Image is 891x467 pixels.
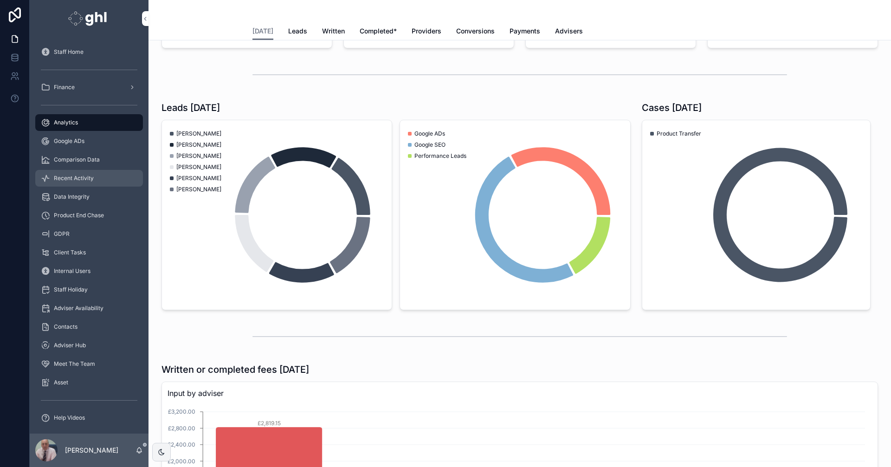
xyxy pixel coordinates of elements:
a: Advisers [555,23,583,41]
span: Conversions [456,26,495,36]
img: App logo [68,11,110,26]
span: [DATE] [252,26,273,36]
a: Meet The Team [35,356,143,372]
tspan: £2,000.00 [168,458,195,465]
a: [DATE] [252,23,273,40]
tspan: £2,400.00 [168,441,195,448]
a: Comparison Data [35,151,143,168]
span: [PERSON_NAME] [176,141,221,149]
h1: Written or completed fees [DATE] [161,363,309,376]
a: Adviser Hub [35,337,143,354]
span: GDPR [54,230,70,238]
span: Product Transfer [657,130,701,137]
a: Payments [510,23,540,41]
a: Staff Home [35,44,143,60]
span: Google ADs [54,137,84,145]
span: Adviser Hub [54,342,86,349]
span: Finance [54,84,75,91]
span: Recent Activity [54,175,94,182]
p: [PERSON_NAME] [65,446,118,455]
a: Data Integrity [35,188,143,205]
span: Performance Leads [414,152,466,160]
a: Completed* [360,23,397,41]
span: Meet The Team [54,360,95,368]
a: GDPR [35,226,143,242]
span: Contacts [54,323,77,331]
span: Comparison Data [54,156,100,163]
a: Analytics [35,114,143,131]
a: Finance [35,79,143,96]
span: [PERSON_NAME] [176,186,221,193]
a: Client Tasks [35,244,143,261]
span: Input by adviser [168,388,872,399]
span: Staff Holiday [54,286,88,293]
span: Analytics [54,119,78,126]
div: chart [648,126,865,304]
a: Conversions [456,23,495,41]
span: Leads [288,26,307,36]
span: Data Integrity [54,193,90,201]
span: Staff Home [54,48,84,56]
a: Staff Holiday [35,281,143,298]
a: Adviser Availability [35,300,143,317]
span: Asset [54,379,68,386]
div: chart [406,126,624,304]
tspan: £2,800.00 [168,425,195,432]
h1: Leads [DATE] [161,101,220,114]
span: Product End Chase [54,212,104,219]
a: Internal Users [35,263,143,279]
span: Providers [412,26,441,36]
span: [PERSON_NAME] [176,130,221,137]
span: Google ADs [414,130,445,137]
a: Asset [35,374,143,391]
a: Providers [412,23,441,41]
span: [PERSON_NAME] [176,175,221,182]
a: Product End Chase [35,207,143,224]
tspan: £3,200.00 [168,408,195,415]
span: Completed* [360,26,397,36]
span: Help Videos [54,414,85,422]
h1: Cases [DATE] [642,101,702,114]
a: Recent Activity [35,170,143,187]
span: [PERSON_NAME] [176,152,221,160]
tspan: £2,819.15 [258,420,281,427]
div: chart [168,126,386,304]
div: scrollable content [30,37,148,434]
span: Written [322,26,345,36]
span: Client Tasks [54,249,86,256]
span: Advisers [555,26,583,36]
a: Help Videos [35,409,143,426]
a: Google ADs [35,133,143,149]
a: Written [322,23,345,41]
span: Adviser Availability [54,305,103,312]
span: Internal Users [54,267,90,275]
span: Payments [510,26,540,36]
a: Contacts [35,318,143,335]
span: Google SEO [414,141,445,149]
span: [PERSON_NAME] [176,163,221,171]
a: Leads [288,23,307,41]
